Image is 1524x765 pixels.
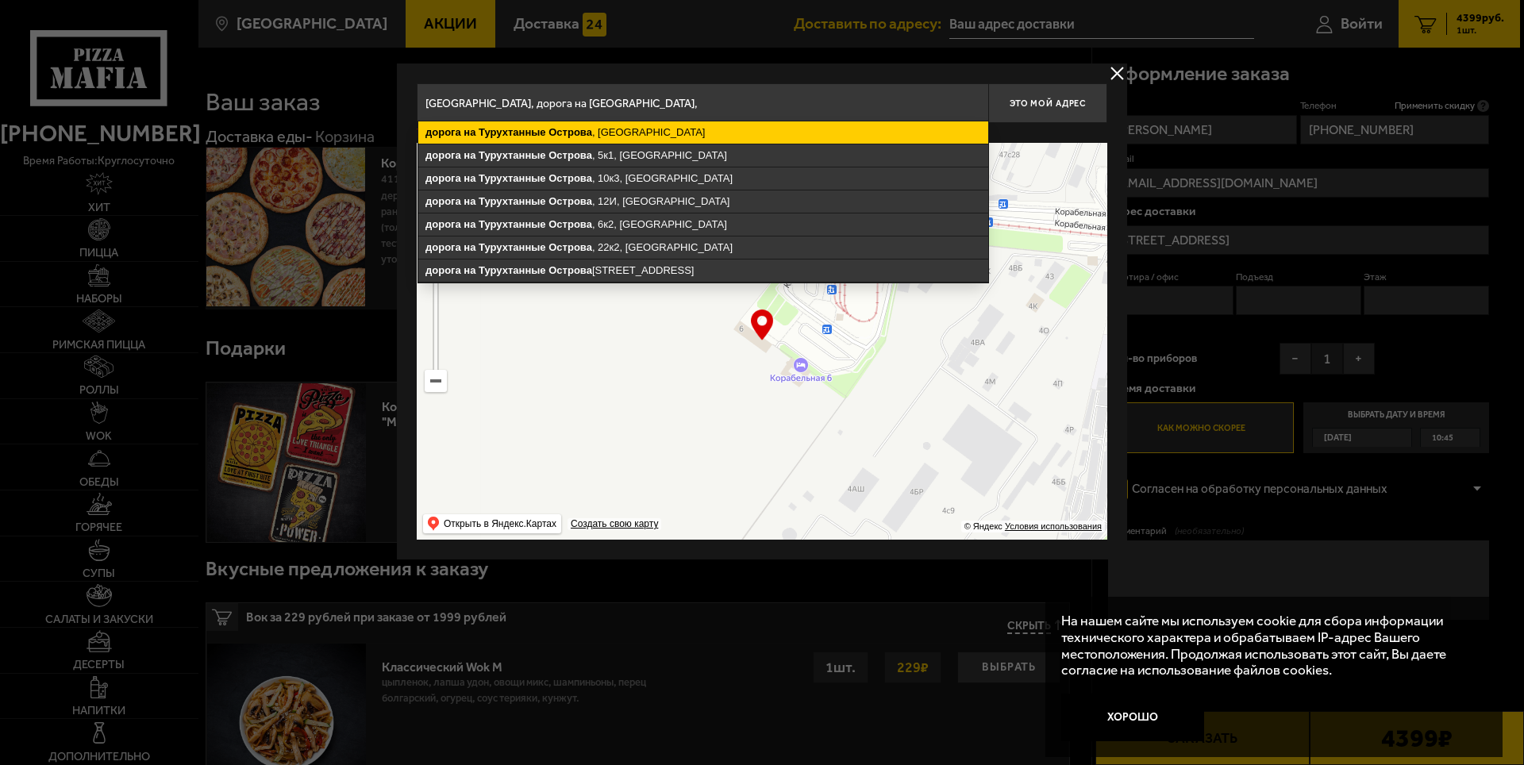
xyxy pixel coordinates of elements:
[464,241,475,253] ymaps: на
[425,126,461,138] ymaps: дорога
[1005,521,1102,531] a: Условия использования
[479,172,546,184] ymaps: Турухтанные
[418,213,988,236] ymaps: , 6к2, [GEOGRAPHIC_DATA]
[548,218,592,230] ymaps: Острова
[464,218,475,230] ymaps: на
[464,195,475,207] ymaps: на
[425,241,461,253] ymaps: дорога
[1061,613,1477,679] p: На нашем сайте мы используем cookie для сбора информации технического характера и обрабатываем IP...
[417,127,641,140] p: Укажите дом на карте или в поле ввода
[425,218,461,230] ymaps: дорога
[425,195,461,207] ymaps: дорога
[444,514,556,533] ymaps: Открыть в Яндекс.Картах
[479,241,546,253] ymaps: Турухтанные
[423,514,561,533] ymaps: Открыть в Яндекс.Картах
[1107,63,1127,83] button: delivery type
[464,149,475,161] ymaps: на
[464,172,475,184] ymaps: на
[464,126,475,138] ymaps: на
[418,259,988,282] ymaps: [STREET_ADDRESS]
[417,83,988,123] input: Введите адрес доставки
[425,149,461,161] ymaps: дорога
[988,83,1107,123] button: Это мой адрес
[1061,694,1204,741] button: Хорошо
[418,167,988,190] ymaps: , 10к3, [GEOGRAPHIC_DATA]
[418,121,988,144] ymaps: , [GEOGRAPHIC_DATA]
[1010,98,1086,109] span: Это мой адрес
[418,236,988,259] ymaps: , 22к2, [GEOGRAPHIC_DATA]
[548,126,592,138] ymaps: Острова
[418,190,988,213] ymaps: , 12И, [GEOGRAPHIC_DATA]
[479,149,546,161] ymaps: Турухтанные
[964,521,1003,531] ymaps: © Яндекс
[479,195,546,207] ymaps: Турухтанные
[479,264,546,276] ymaps: Турухтанные
[548,195,592,207] ymaps: Острова
[548,264,592,276] ymaps: Острова
[548,241,592,253] ymaps: Острова
[425,264,461,276] ymaps: дорога
[548,172,592,184] ymaps: Острова
[479,126,546,138] ymaps: Турухтанные
[548,149,592,161] ymaps: Острова
[464,264,475,276] ymaps: на
[425,172,461,184] ymaps: дорога
[479,218,546,230] ymaps: Турухтанные
[418,144,988,167] ymaps: , 5к1, [GEOGRAPHIC_DATA]
[568,518,661,530] a: Создать свою карту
